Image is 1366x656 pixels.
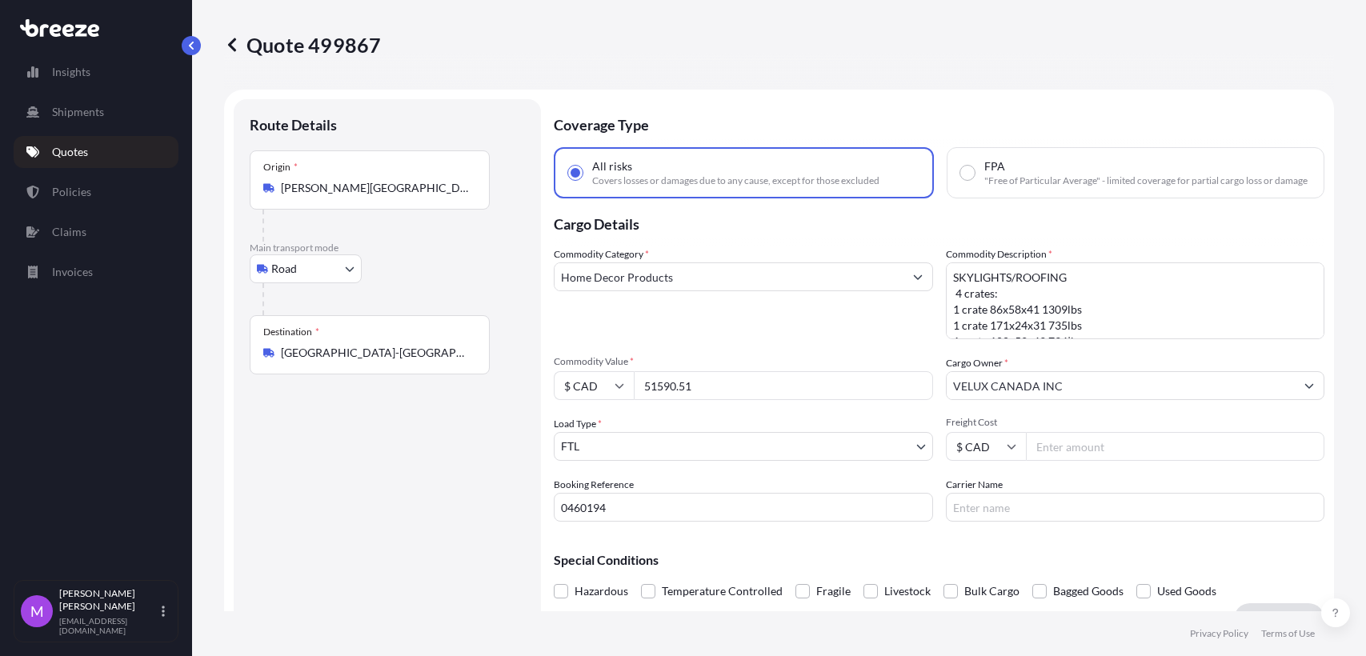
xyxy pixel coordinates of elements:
[555,262,903,291] input: Select a commodity type
[1157,579,1216,603] span: Used Goods
[263,326,319,338] div: Destination
[263,161,298,174] div: Origin
[554,554,1324,566] p: Special Conditions
[14,96,178,128] a: Shipments
[947,371,1296,400] input: Full name
[1234,603,1324,635] button: Save Changes
[816,579,851,603] span: Fragile
[52,184,91,200] p: Policies
[224,32,381,58] p: Quote 499867
[1261,627,1315,640] a: Terms of Use
[554,432,933,461] button: FTL
[984,158,1005,174] span: FPA
[250,242,525,254] p: Main transport mode
[554,493,933,522] input: Your internal reference
[592,158,632,174] span: All risks
[554,477,634,493] label: Booking Reference
[30,603,44,619] span: M
[14,136,178,168] a: Quotes
[1134,603,1234,635] button: Cancel Changes
[52,224,86,240] p: Claims
[14,216,178,248] a: Claims
[903,262,932,291] button: Show suggestions
[946,493,1325,522] input: Enter name
[14,256,178,288] a: Invoices
[52,64,90,80] p: Insights
[561,438,579,454] span: FTL
[250,254,362,283] button: Select transport
[946,246,1052,262] label: Commodity Description
[946,477,1003,493] label: Carrier Name
[59,587,158,613] p: [PERSON_NAME] [PERSON_NAME]
[14,56,178,88] a: Insights
[1190,627,1248,640] a: Privacy Policy
[946,262,1325,339] textarea: SKYLIGHTS/ROOFING 4 crates: 1 crate 86x58x41 1309lbs 1 crate 171x24x31 735lbs 1 crate 100x52x43 7...
[662,579,783,603] span: Temperature Controlled
[250,115,337,134] p: Route Details
[52,264,93,280] p: Invoices
[554,416,602,432] span: Load Type
[554,99,1324,147] p: Coverage Type
[946,355,1008,371] label: Cargo Owner
[52,144,88,160] p: Quotes
[568,166,583,180] input: All risksCovers losses or damages due to any cause, except for those excluded
[964,579,1019,603] span: Bulk Cargo
[1295,371,1324,400] button: Show suggestions
[984,174,1308,187] span: "Free of Particular Average" - limited coverage for partial cargo loss or damage
[281,345,470,361] input: Destination
[14,176,178,208] a: Policies
[554,198,1324,246] p: Cargo Details
[946,416,1325,429] span: Freight Cost
[1026,432,1325,461] input: Enter amount
[59,616,158,635] p: [EMAIL_ADDRESS][DOMAIN_NAME]
[554,355,933,368] span: Commodity Value
[575,579,628,603] span: Hazardous
[634,371,933,400] input: Type amount
[271,261,297,277] span: Road
[554,246,649,262] label: Commodity Category
[884,579,931,603] span: Livestock
[1053,579,1124,603] span: Bagged Goods
[52,104,104,120] p: Shipments
[960,166,975,180] input: FPA"Free of Particular Average" - limited coverage for partial cargo loss or damage
[281,180,470,196] input: Origin
[592,174,879,187] span: Covers losses or damages due to any cause, except for those excluded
